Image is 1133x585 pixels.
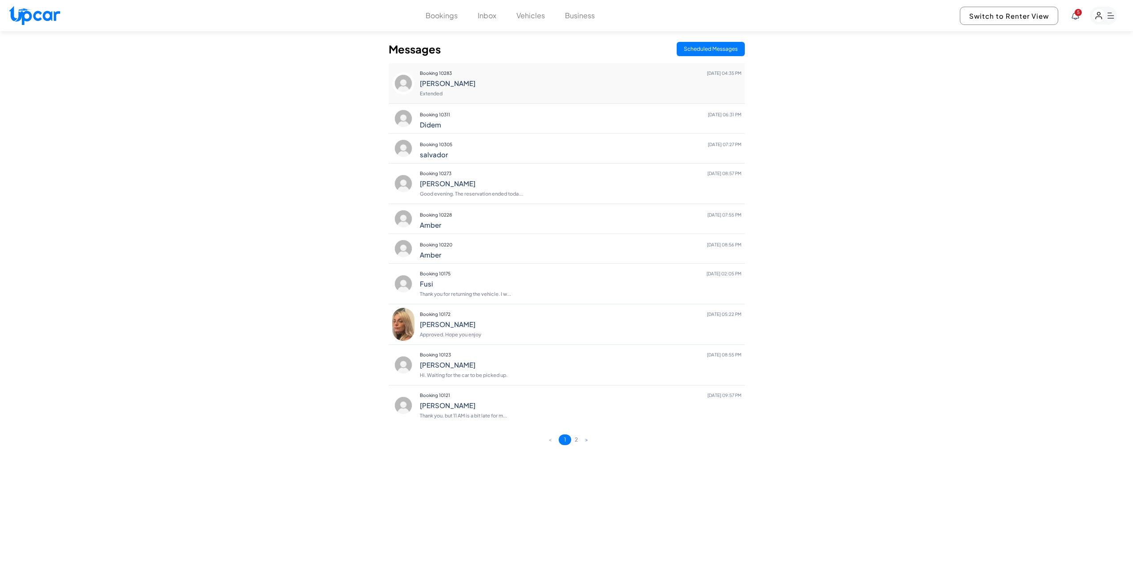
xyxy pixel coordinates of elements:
[420,401,741,409] h4: [PERSON_NAME]
[420,328,741,341] p: Approved. Hope you enjoy
[392,137,414,160] img: profile
[420,369,741,381] p: Hi. Waiting for the car to be picked up.
[392,354,414,376] img: profile
[392,208,414,230] img: profile
[707,308,741,320] span: [DATE] 05:22 PM
[392,107,414,130] img: profile
[420,209,741,221] p: Booking 10228
[708,138,741,151] span: [DATE] 07:27 PM
[420,79,741,87] h4: [PERSON_NAME]
[420,221,741,229] h4: Amber
[707,389,741,401] span: [DATE] 09:57 PM
[420,288,741,300] p: Thank you for returning the vehicle. I w...
[420,348,741,361] p: Booking 10123
[392,273,414,295] img: profile
[543,434,557,445] button: <
[392,72,414,94] img: profile
[960,7,1058,25] button: Switch to Renter View
[392,308,414,341] img: profile
[708,108,741,121] span: [DATE] 06:31 PM
[707,238,741,251] span: [DATE] 08:56 PM
[707,209,741,221] span: [DATE] 07:55 PM
[420,389,741,401] p: Booking 10121
[420,238,741,251] p: Booking 10220
[707,348,741,361] span: [DATE] 08:55 PM
[426,10,458,21] button: Bookings
[420,167,741,180] p: Booking 10273
[420,409,741,422] p: Thank you. but 11 AM is a bit late for m...
[389,42,441,56] h2: Messages
[559,434,571,445] button: 1
[420,151,741,159] h4: salvador
[420,320,741,328] h4: [PERSON_NAME]
[707,267,741,280] span: [DATE] 02:05 PM
[420,87,741,100] p: Extended
[420,180,741,188] h4: [PERSON_NAME]
[420,121,741,129] h4: Didem
[392,172,414,195] img: profile
[420,361,741,369] h4: [PERSON_NAME]
[478,10,496,21] button: Inbox
[565,10,595,21] button: Business
[420,280,741,288] h4: Fusi
[420,308,741,320] p: Booking 10172
[516,10,545,21] button: Vehicles
[420,108,741,121] p: Booking 10311
[392,237,414,260] img: profile
[392,394,414,417] img: profile
[420,67,741,79] p: Booking 10283
[581,434,592,445] button: >
[420,251,741,259] h4: Amber
[707,167,741,180] span: [DATE] 08:57 PM
[420,188,741,200] p: Good evening. The reservation ended toda...
[420,267,741,280] p: Booking 10175
[1075,9,1082,16] span: You have new notifications
[707,67,741,79] span: [DATE] 04:35 PM
[420,138,741,151] p: Booking 10305
[677,42,745,56] button: Scheduled Messages
[571,434,581,445] button: 2
[9,6,60,25] img: Upcar Logo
